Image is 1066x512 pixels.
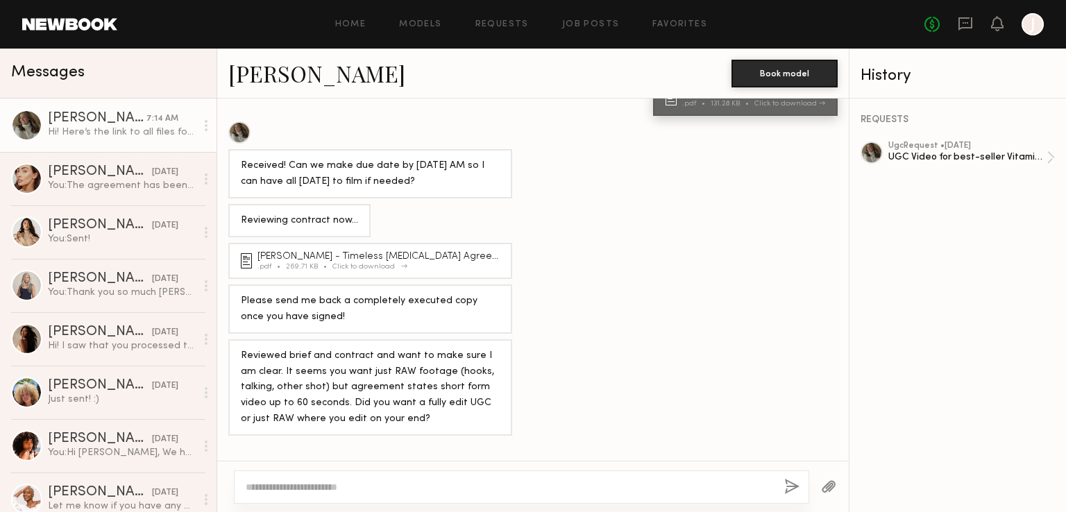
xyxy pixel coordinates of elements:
[711,100,754,108] div: 131.28 KB
[241,252,504,271] a: [PERSON_NAME] - Timeless [MEDICAL_DATA] Agreement [DATE].pdf269.71 KBClick to download
[399,20,441,29] a: Models
[48,219,152,232] div: [PERSON_NAME]
[48,432,152,446] div: [PERSON_NAME]
[888,142,1047,151] div: ugc Request • [DATE]
[152,326,178,339] div: [DATE]
[888,151,1047,164] div: UGC Video for best-seller Vitamin C
[257,263,286,271] div: .pdf
[152,166,178,179] div: [DATE]
[475,20,529,29] a: Requests
[666,89,829,108] a: [PERSON_NAME] CEF Brief.pdf131.28 KBClick to download
[241,293,500,325] div: Please send me back a completely executed copy once you have signed!
[228,58,405,88] a: [PERSON_NAME]
[241,158,500,190] div: Received! Can we make due date by [DATE] AM so I can have all [DATE] to film if needed?
[48,272,152,286] div: [PERSON_NAME]
[286,263,332,271] div: 269.71 KB
[152,273,178,286] div: [DATE]
[241,213,358,229] div: Reviewing contract now…
[682,100,711,108] div: .pdf
[48,112,146,126] div: [PERSON_NAME]
[861,68,1055,84] div: History
[335,20,366,29] a: Home
[48,339,196,352] div: Hi! I saw that you processed the payment. I was wondering if you guys added the $50 that we agreed?
[152,433,178,446] div: [DATE]
[332,263,403,271] div: Click to download
[11,65,85,80] span: Messages
[48,179,196,192] div: You: The agreement has been sent!
[48,446,196,459] div: You: Hi [PERSON_NAME], We have received it! We'll get back to you via email.
[152,219,178,232] div: [DATE]
[562,20,620,29] a: Job Posts
[152,379,178,393] div: [DATE]
[731,60,838,87] button: Book model
[257,252,504,262] div: [PERSON_NAME] - Timeless [MEDICAL_DATA] Agreement [DATE]
[48,486,152,500] div: [PERSON_NAME]
[861,115,1055,125] div: REQUESTS
[146,112,178,126] div: 7:14 AM
[48,165,152,179] div: [PERSON_NAME]
[754,100,825,108] div: Click to download
[888,142,1055,173] a: ugcRequest •[DATE]UGC Video for best-seller Vitamin C
[48,126,196,139] div: Hi! Here’s the link to all files for you to download and review. Thanks! [URL][DOMAIN_NAME]
[241,348,500,428] div: Reviewed brief and contract and want to make sure I am clear. It seems you want just RAW footage ...
[731,67,838,78] a: Book model
[48,379,152,393] div: [PERSON_NAME]
[652,20,707,29] a: Favorites
[1022,13,1044,35] a: J
[48,286,196,299] div: You: Thank you so much [PERSON_NAME]!
[152,486,178,500] div: [DATE]
[48,325,152,339] div: [PERSON_NAME]
[48,232,196,246] div: You: Sent!
[48,393,196,406] div: Just sent! :)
